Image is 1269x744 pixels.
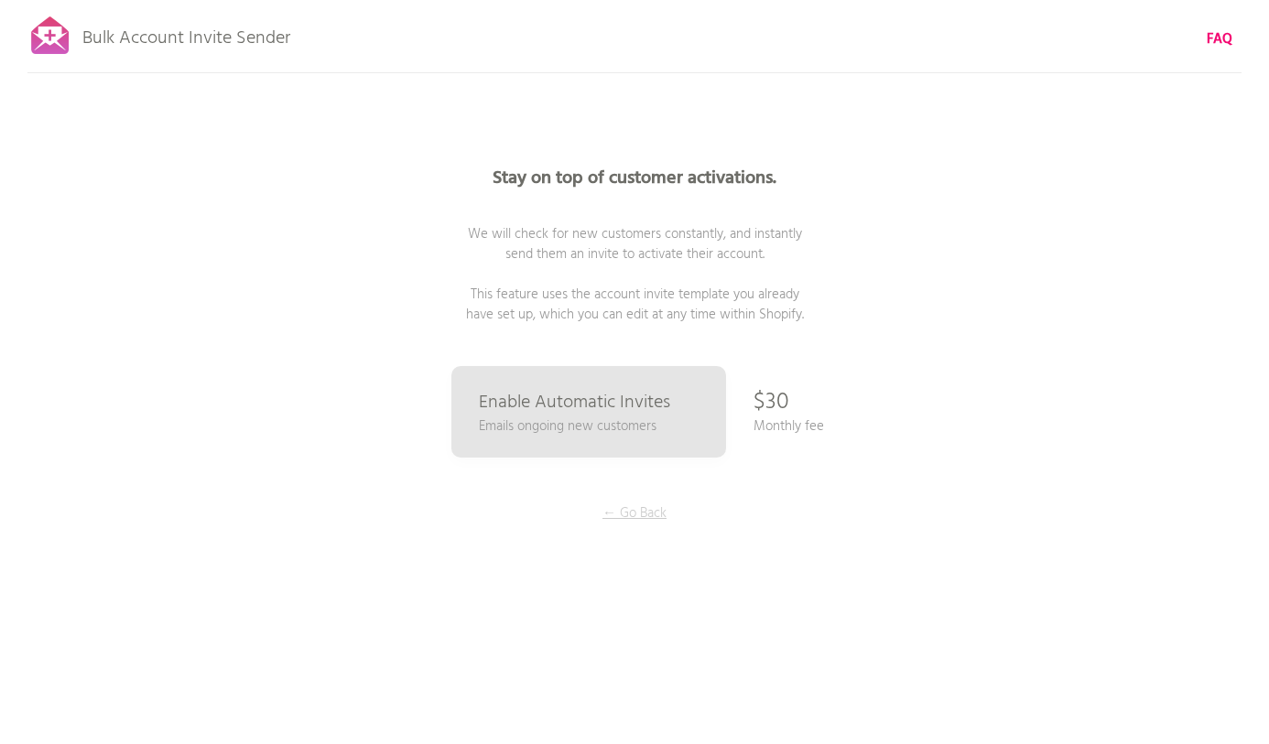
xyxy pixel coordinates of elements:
a: Enable Automatic Invites Emails ongoing new customers [451,366,726,458]
b: Stay on top of customer activations. [493,164,776,193]
p: Enable Automatic Invites [479,394,670,412]
p: Monthly fee [754,416,824,437]
p: Bulk Account Invite Sender [82,11,290,57]
p: Emails ongoing new customers [479,416,656,437]
p: ← Go Back [566,503,703,523]
a: FAQ [1207,29,1232,49]
p: $30 [754,375,789,430]
span: We will check for new customers constantly, and instantly send them an invite to activate their a... [466,223,804,326]
b: FAQ [1207,28,1232,50]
